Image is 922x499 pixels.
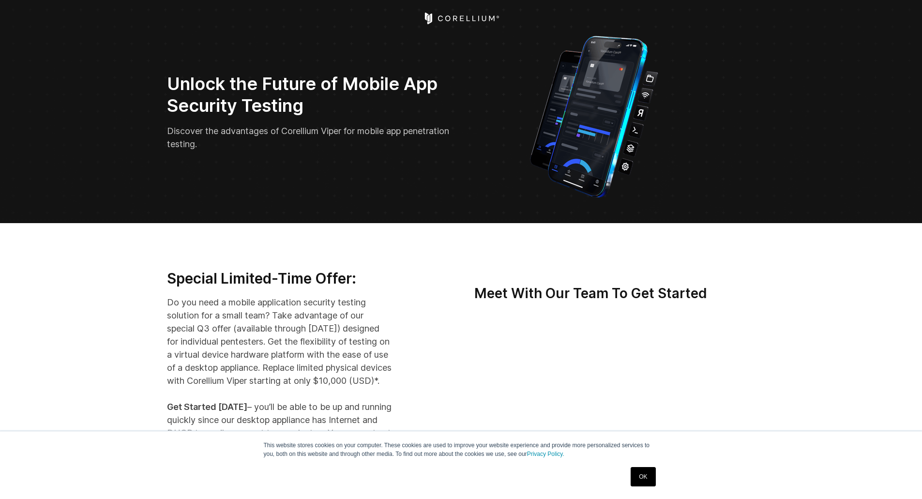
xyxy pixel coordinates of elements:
[167,402,247,412] strong: Get Started [DATE]
[631,467,655,486] a: OK
[264,441,659,458] p: This website stores cookies on your computer. These cookies are used to improve your website expe...
[474,285,707,302] strong: Meet With Our Team To Get Started
[167,73,454,117] h2: Unlock the Future of Mobile App Security Testing
[167,296,392,466] p: Do you need a mobile application security testing solution for a small team? Take advantage of ou...
[167,270,392,288] h3: Special Limited-Time Offer:
[521,31,667,200] img: Corellium_VIPER_Hero_1_1x
[167,126,449,149] span: Discover the advantages of Corellium Viper for mobile app penetration testing.
[423,13,499,24] a: Corellium Home
[527,451,564,457] a: Privacy Policy.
